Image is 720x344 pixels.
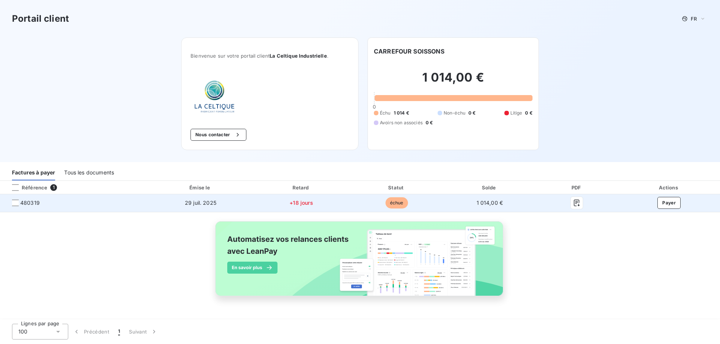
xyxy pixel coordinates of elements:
span: La Celtique Industrielle [270,53,327,59]
span: Non-échu [444,110,465,116]
span: 1 [118,328,120,335]
span: 480319 [20,199,40,207]
button: Suivant [124,324,162,340]
h3: Portail client [12,12,69,25]
button: Précédent [68,324,114,340]
span: Avoirs non associés [380,119,423,126]
div: Actions [619,184,718,191]
div: Retard [255,184,348,191]
div: Factures à payer [12,165,55,180]
span: 1 014,00 € [477,200,503,206]
span: FR [691,16,697,22]
div: Émise le [150,184,252,191]
img: banner [208,217,511,309]
span: Litige [510,110,522,116]
span: Bienvenue sur votre portail client . [190,53,349,59]
span: 29 juil. 2025 [185,200,216,206]
div: PDF [537,184,616,191]
div: Référence [6,184,47,191]
button: Payer [657,197,681,209]
div: Statut [351,184,442,191]
img: Company logo [190,77,238,117]
span: 0 € [426,119,433,126]
div: Solde [445,184,534,191]
span: 1 [50,184,57,191]
span: 0 € [468,110,475,116]
button: Nous contacter [190,129,246,141]
div: Tous les documents [64,165,114,180]
span: +18 jours [289,200,313,206]
span: 0 [373,104,376,110]
span: 0 € [525,110,532,116]
span: 100 [18,328,27,335]
span: Échu [380,110,391,116]
span: 1 014 € [394,110,409,116]
span: échue [385,197,408,208]
h2: 1 014,00 € [374,70,532,92]
h6: CARREFOUR SOISSONS [374,47,444,56]
button: 1 [114,324,124,340]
